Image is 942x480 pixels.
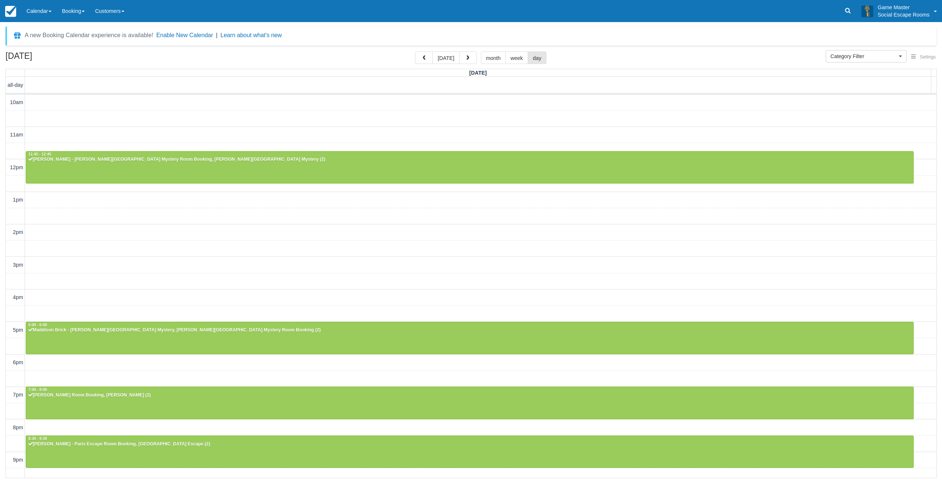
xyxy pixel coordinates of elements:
[907,52,940,63] button: Settings
[26,435,914,468] a: 8:30 - 9:30[PERSON_NAME] - Paris Escape Room Booking, [GEOGRAPHIC_DATA] Escape (2)
[28,441,911,447] div: [PERSON_NAME] - Paris Escape Room Booking, [GEOGRAPHIC_DATA] Escape (2)
[432,51,459,64] button: [DATE]
[10,99,23,105] span: 10am
[26,387,914,419] a: 7:00 - 8:00[PERSON_NAME] Room Booking, [PERSON_NAME] (2)
[28,152,51,156] span: 11:45 - 12:45
[26,151,914,184] a: 11:45 - 12:45[PERSON_NAME] - [PERSON_NAME][GEOGRAPHIC_DATA] Mystery Room Booking, [PERSON_NAME][G...
[10,132,23,138] span: 11am
[6,51,99,65] h2: [DATE]
[28,327,911,333] div: Maddison Brick - [PERSON_NAME][GEOGRAPHIC_DATA] Mystery, [PERSON_NAME][GEOGRAPHIC_DATA] Mystery R...
[878,4,929,11] p: Game Master
[826,50,907,63] button: Category Filter
[8,82,23,88] span: all-day
[13,262,23,268] span: 3pm
[878,11,929,18] p: Social Escape Rooms
[13,294,23,300] span: 4pm
[469,70,487,76] span: [DATE]
[28,157,911,163] div: [PERSON_NAME] - [PERSON_NAME][GEOGRAPHIC_DATA] Mystery Room Booking, [PERSON_NAME][GEOGRAPHIC_DAT...
[28,437,47,441] span: 8:30 - 9:30
[13,229,23,235] span: 2pm
[26,322,914,354] a: 5:00 - 6:00Maddison Brick - [PERSON_NAME][GEOGRAPHIC_DATA] Mystery, [PERSON_NAME][GEOGRAPHIC_DATA...
[156,32,213,39] button: Enable New Calendar
[13,392,23,398] span: 7pm
[481,51,506,64] button: month
[920,54,936,60] span: Settings
[13,424,23,430] span: 8pm
[25,31,153,40] div: A new Booking Calendar experience is available!
[220,32,282,38] a: Learn about what's new
[528,51,546,64] button: day
[831,53,897,60] span: Category Filter
[13,197,23,203] span: 1pm
[216,32,217,38] span: |
[505,51,528,64] button: week
[10,164,23,170] span: 12pm
[13,327,23,333] span: 5pm
[28,392,911,398] div: [PERSON_NAME] Room Booking, [PERSON_NAME] (2)
[861,5,873,17] img: A3
[28,323,47,327] span: 5:00 - 6:00
[13,457,23,463] span: 9pm
[28,388,47,392] span: 7:00 - 8:00
[5,6,16,17] img: checkfront-main-nav-mini-logo.png
[13,359,23,365] span: 6pm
